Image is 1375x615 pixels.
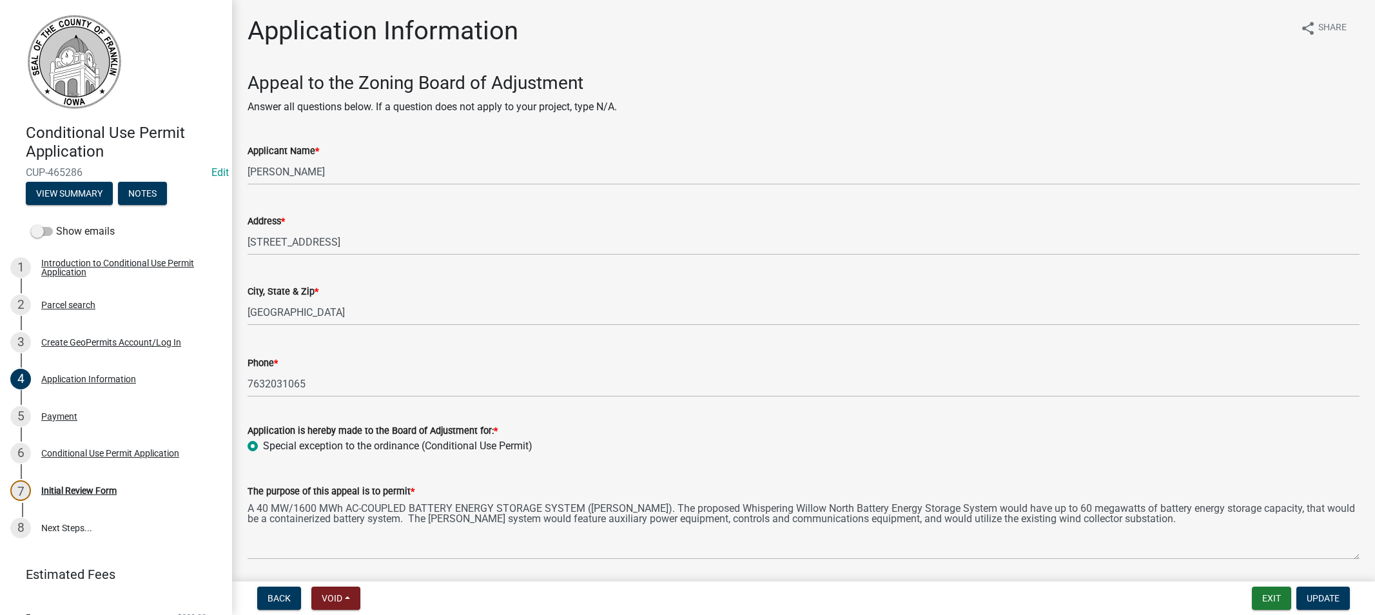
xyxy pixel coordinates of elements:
[10,480,31,501] div: 7
[26,189,113,199] wm-modal-confirm: Summary
[31,224,115,239] label: Show emails
[41,259,211,277] div: Introduction to Conditional Use Permit Application
[248,427,498,436] label: Application is hereby made to the Board of Adjustment for:
[248,487,414,496] label: The purpose of this appeal is to permit
[10,332,31,353] div: 3
[10,295,31,315] div: 2
[248,147,319,156] label: Applicant Name
[41,449,179,458] div: Conditional Use Permit Application
[268,593,291,603] span: Back
[41,412,77,421] div: Payment
[311,587,360,610] button: Void
[211,166,229,179] a: Edit
[248,72,1360,94] h3: Appeal to the Zoning Board of Adjustment
[41,338,181,347] div: Create GeoPermits Account/Log In
[263,438,532,454] label: Special exception to the ordinance (Conditional Use Permit)
[10,369,31,389] div: 4
[41,486,117,495] div: Initial Review Form
[10,257,31,278] div: 1
[10,406,31,427] div: 5
[26,166,206,179] span: CUP-465286
[10,443,31,464] div: 6
[26,182,113,205] button: View Summary
[248,288,318,297] label: City, State & Zip
[41,375,136,384] div: Application Information
[248,359,278,368] label: Phone
[1252,587,1291,610] button: Exit
[26,124,222,161] h4: Conditional Use Permit Application
[118,182,167,205] button: Notes
[1296,587,1350,610] button: Update
[248,15,518,46] h1: Application Information
[322,593,342,603] span: Void
[211,166,229,179] wm-modal-confirm: Edit Application Number
[41,300,95,309] div: Parcel search
[1307,593,1340,603] span: Update
[1318,21,1347,36] span: Share
[10,561,211,587] a: Estimated Fees
[248,217,285,226] label: Address
[26,14,122,110] img: Franklin County, Iowa
[248,99,1360,115] p: Answer all questions below. If a question does not apply to your project, type N/A.
[1290,15,1357,41] button: shareShare
[1300,21,1316,36] i: share
[10,518,31,538] div: 8
[257,587,301,610] button: Back
[118,189,167,199] wm-modal-confirm: Notes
